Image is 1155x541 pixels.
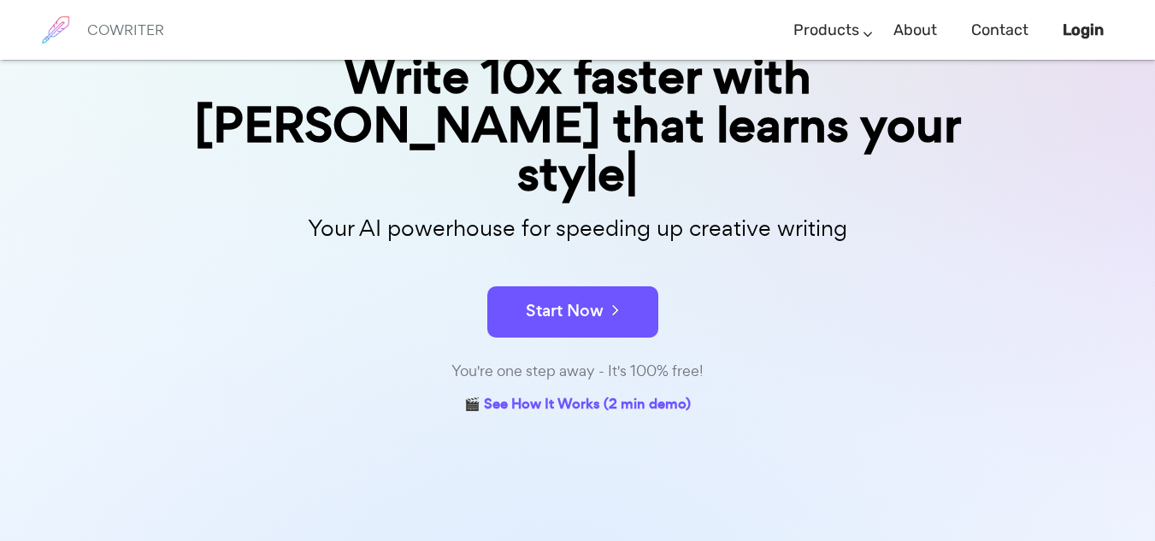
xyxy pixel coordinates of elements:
[1063,5,1104,56] a: Login
[793,5,859,56] a: Products
[464,392,691,419] a: 🎬 See How It Works (2 min demo)
[150,52,1005,199] div: Write 10x faster with [PERSON_NAME] that learns your style
[487,286,658,338] button: Start Now
[893,5,937,56] a: About
[150,210,1005,247] p: Your AI powerhouse for speeding up creative writing
[1063,21,1104,39] b: Login
[150,359,1005,384] div: You're one step away - It's 100% free!
[87,22,164,38] h6: COWRITER
[971,5,1028,56] a: Contact
[34,9,77,51] img: brand logo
